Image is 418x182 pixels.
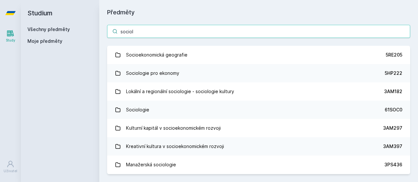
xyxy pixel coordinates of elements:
[107,64,410,82] a: Sociologie pro ekonomy 5HP222
[126,158,176,171] div: Manažerská sociologie
[126,122,221,135] div: Kulturní kapitál v socioekonomickém rozvoji
[1,26,20,46] a: Study
[27,38,62,44] span: Moje předměty
[107,25,410,38] input: Název nebo ident předmětu…
[4,169,17,174] div: Uživatel
[384,161,402,168] div: 3PS436
[107,137,410,156] a: Kreativní kultura v socioekonomickém rozvoji 3AM397
[385,70,402,76] div: 5HP222
[126,85,234,98] div: Lokální a regionální sociologie - sociologie kultury
[6,38,15,43] div: Study
[126,103,149,116] div: Sociologie
[107,46,410,64] a: Socioekonomická geografie 5RE205
[383,143,402,150] div: 3AM397
[107,82,410,101] a: Lokální a regionální sociologie - sociologie kultury 3AM182
[27,26,70,32] a: Všechny předměty
[126,48,187,61] div: Socioekonomická geografie
[126,140,224,153] div: Kreativní kultura v socioekonomickém rozvoji
[385,107,402,113] div: 61SOC0
[126,67,179,80] div: Sociologie pro ekonomy
[386,52,402,58] div: 5RE205
[383,125,402,131] div: 3AM297
[107,8,410,17] h1: Předměty
[107,156,410,174] a: Manažerská sociologie 3PS436
[1,157,20,177] a: Uživatel
[107,101,410,119] a: Sociologie 61SOC0
[107,119,410,137] a: Kulturní kapitál v socioekonomickém rozvoji 3AM297
[384,88,402,95] div: 3AM182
